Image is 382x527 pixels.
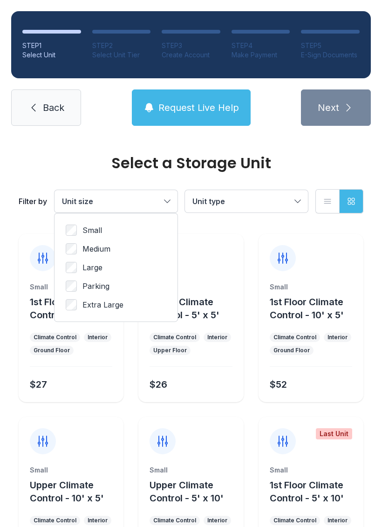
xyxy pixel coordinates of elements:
[158,101,239,114] span: Request Live Help
[270,295,360,322] button: 1st Floor Climate Control - 10' x 5'
[153,334,196,341] div: Climate Control
[66,243,77,254] input: Medium
[66,262,77,273] input: Large
[150,479,224,504] span: Upper Climate Control - 5' x 10'
[232,41,290,50] div: STEP 4
[150,296,219,321] span: Upper Climate Control - 5' x 5'
[22,41,81,50] div: STEP 1
[270,479,344,504] span: 1st Floor Climate Control - 5' x 10'
[92,50,151,60] div: Select Unit Tier
[273,347,310,354] div: Ground Floor
[273,517,316,524] div: Climate Control
[34,347,70,354] div: Ground Floor
[316,428,352,439] div: Last Unit
[82,299,123,310] span: Extra Large
[34,334,76,341] div: Climate Control
[66,225,77,236] input: Small
[301,41,360,50] div: STEP 5
[318,101,339,114] span: Next
[30,479,120,505] button: Upper Climate Control - 10' x 5'
[270,378,287,391] div: $52
[82,262,102,273] span: Large
[82,243,110,254] span: Medium
[22,50,81,60] div: Select Unit
[162,50,220,60] div: Create Account
[162,41,220,50] div: STEP 3
[88,334,108,341] div: Interior
[150,378,167,391] div: $26
[207,517,227,524] div: Interior
[82,281,109,292] span: Parking
[62,197,93,206] span: Unit size
[150,465,232,475] div: Small
[30,282,112,292] div: Small
[34,517,76,524] div: Climate Control
[327,517,348,524] div: Interior
[30,465,112,475] div: Small
[150,295,239,322] button: Upper Climate Control - 5' x 5'
[19,196,47,207] div: Filter by
[30,296,103,321] span: 1st Floor Climate Control - 5' x 5'
[66,299,77,310] input: Extra Large
[207,334,227,341] div: Interior
[153,517,196,524] div: Climate Control
[82,225,102,236] span: Small
[327,334,348,341] div: Interior
[273,334,316,341] div: Climate Control
[150,282,232,292] div: Small
[30,378,47,391] div: $27
[232,50,290,60] div: Make Payment
[270,296,344,321] span: 1st Floor Climate Control - 10' x 5'
[270,282,352,292] div: Small
[270,479,360,505] button: 1st Floor Climate Control - 5' x 10'
[19,156,363,171] div: Select a Storage Unit
[301,50,360,60] div: E-Sign Documents
[270,465,352,475] div: Small
[88,517,108,524] div: Interior
[66,281,77,292] input: Parking
[43,101,64,114] span: Back
[30,295,120,322] button: 1st Floor Climate Control - 5' x 5'
[30,479,104,504] span: Upper Climate Control - 10' x 5'
[92,41,151,50] div: STEP 2
[150,479,239,505] button: Upper Climate Control - 5' x 10'
[153,347,187,354] div: Upper Floor
[55,190,177,212] button: Unit size
[192,197,225,206] span: Unit type
[185,190,308,212] button: Unit type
